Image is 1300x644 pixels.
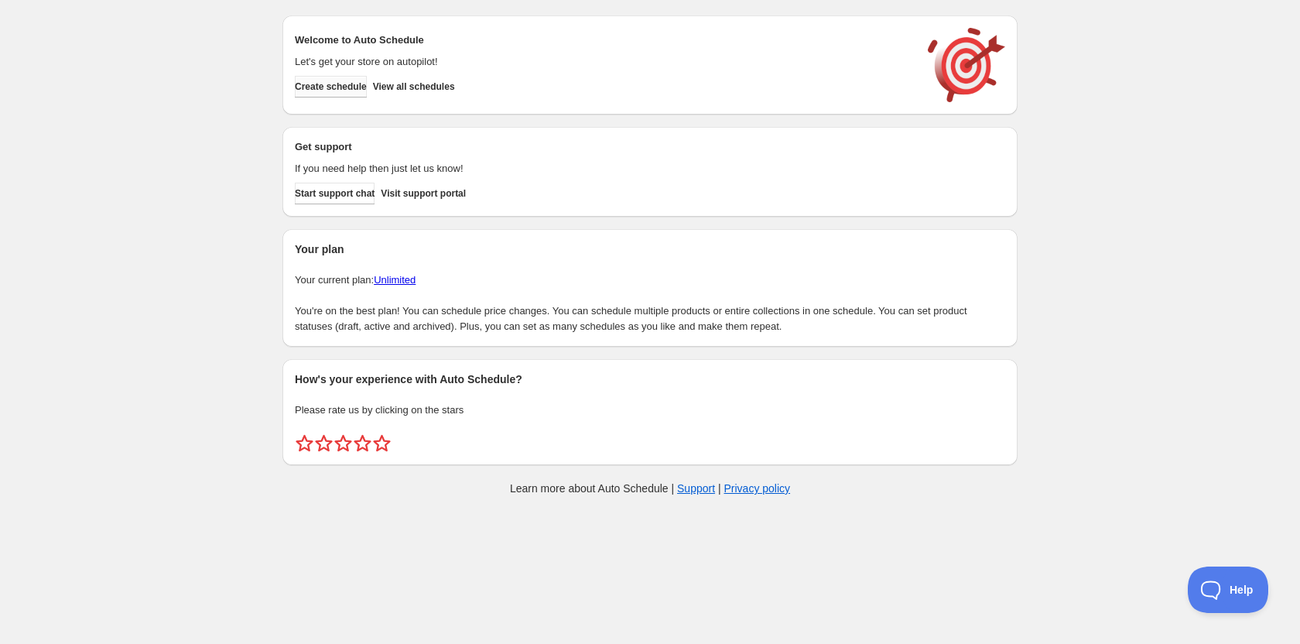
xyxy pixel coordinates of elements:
button: Create schedule [295,76,367,98]
span: View all schedules [373,80,455,93]
p: Learn more about Auto Schedule | | [510,481,790,496]
h2: Your plan [295,241,1005,257]
iframe: Toggle Customer Support [1188,567,1269,613]
a: Privacy policy [724,482,791,495]
span: Visit support portal [381,187,466,200]
p: Please rate us by clicking on the stars [295,402,1005,418]
h2: Get support [295,139,912,155]
p: Let's get your store on autopilot! [295,54,912,70]
a: Unlimited [374,274,416,286]
a: Start support chat [295,183,375,204]
p: If you need help then just let us know! [295,161,912,176]
p: Your current plan: [295,272,1005,288]
a: Visit support portal [381,183,466,204]
a: Support [677,482,715,495]
button: View all schedules [373,76,455,98]
p: You're on the best plan! You can schedule price changes. You can schedule multiple products or en... [295,303,1005,334]
h2: How's your experience with Auto Schedule? [295,372,1005,387]
span: Create schedule [295,80,367,93]
span: Start support chat [295,187,375,200]
h2: Welcome to Auto Schedule [295,33,912,48]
